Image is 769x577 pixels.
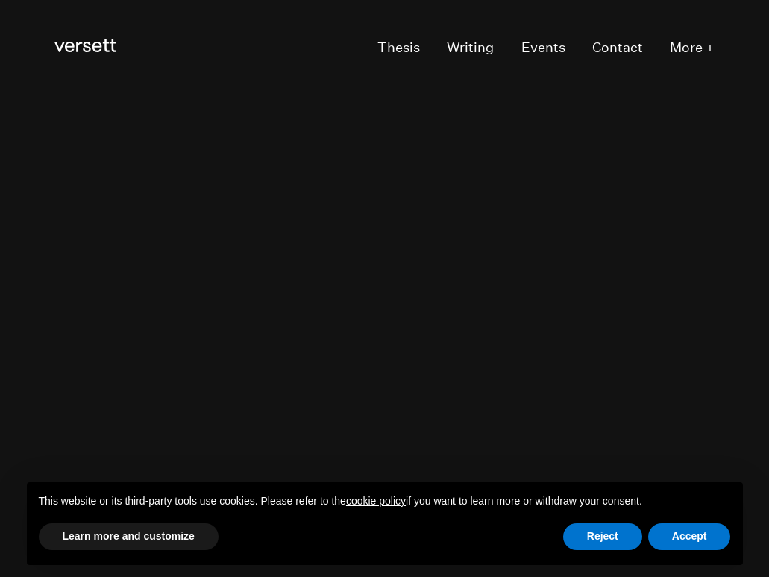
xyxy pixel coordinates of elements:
a: Events [521,36,565,62]
button: Reject [563,523,642,550]
a: cookie policy [346,495,406,507]
a: Contact [592,36,643,62]
div: This website or its third-party tools use cookies. Please refer to the if you want to learn more ... [27,482,743,521]
button: Accept [648,523,731,550]
button: More + [670,36,715,62]
a: Thesis [377,36,420,62]
a: Writing [447,36,494,62]
button: Learn more and customize [39,523,219,550]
